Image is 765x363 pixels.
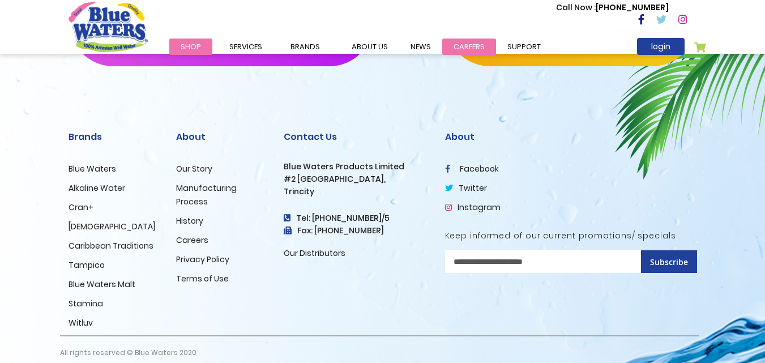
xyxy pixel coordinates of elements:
[69,317,93,328] a: Witluv
[69,131,159,142] h2: Brands
[290,41,320,52] span: Brands
[399,39,442,55] a: News
[176,234,208,246] a: Careers
[284,187,428,197] h3: Trincity
[556,2,669,14] p: [PHONE_NUMBER]
[284,162,428,172] h3: Blue Waters Products Limited
[641,250,697,273] button: Subscribe
[445,182,487,194] a: twitter
[229,41,262,52] span: Services
[284,226,428,236] h3: Fax: [PHONE_NUMBER]
[69,259,105,271] a: Tampico
[176,131,267,142] h2: About
[176,254,229,265] a: Privacy Policy
[445,131,697,142] h2: About
[181,41,201,52] span: Shop
[176,215,203,227] a: History
[69,182,125,194] a: Alkaline Water
[442,39,496,55] a: careers
[69,202,93,213] a: Cran+
[445,231,697,241] h5: Keep informed of our current promotions/ specials
[445,202,501,213] a: Instagram
[445,163,499,174] a: facebook
[340,39,399,55] a: about us
[69,240,153,251] a: Caribbean Traditions
[69,279,135,290] a: Blue Waters Malt
[556,2,596,13] span: Call Now :
[69,298,103,309] a: Stamina
[69,163,116,174] a: Blue Waters
[176,182,237,207] a: Manufacturing Process
[69,2,148,52] a: store logo
[637,38,685,55] a: login
[284,174,428,184] h3: #2 [GEOGRAPHIC_DATA],
[176,163,212,174] a: Our Story
[496,39,552,55] a: support
[69,221,155,232] a: [DEMOGRAPHIC_DATA]
[650,257,688,267] span: Subscribe
[284,213,428,223] h4: Tel: [PHONE_NUMBER]/5
[284,247,345,259] a: Our Distributors
[284,131,428,142] h2: Contact Us
[176,273,229,284] a: Terms of Use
